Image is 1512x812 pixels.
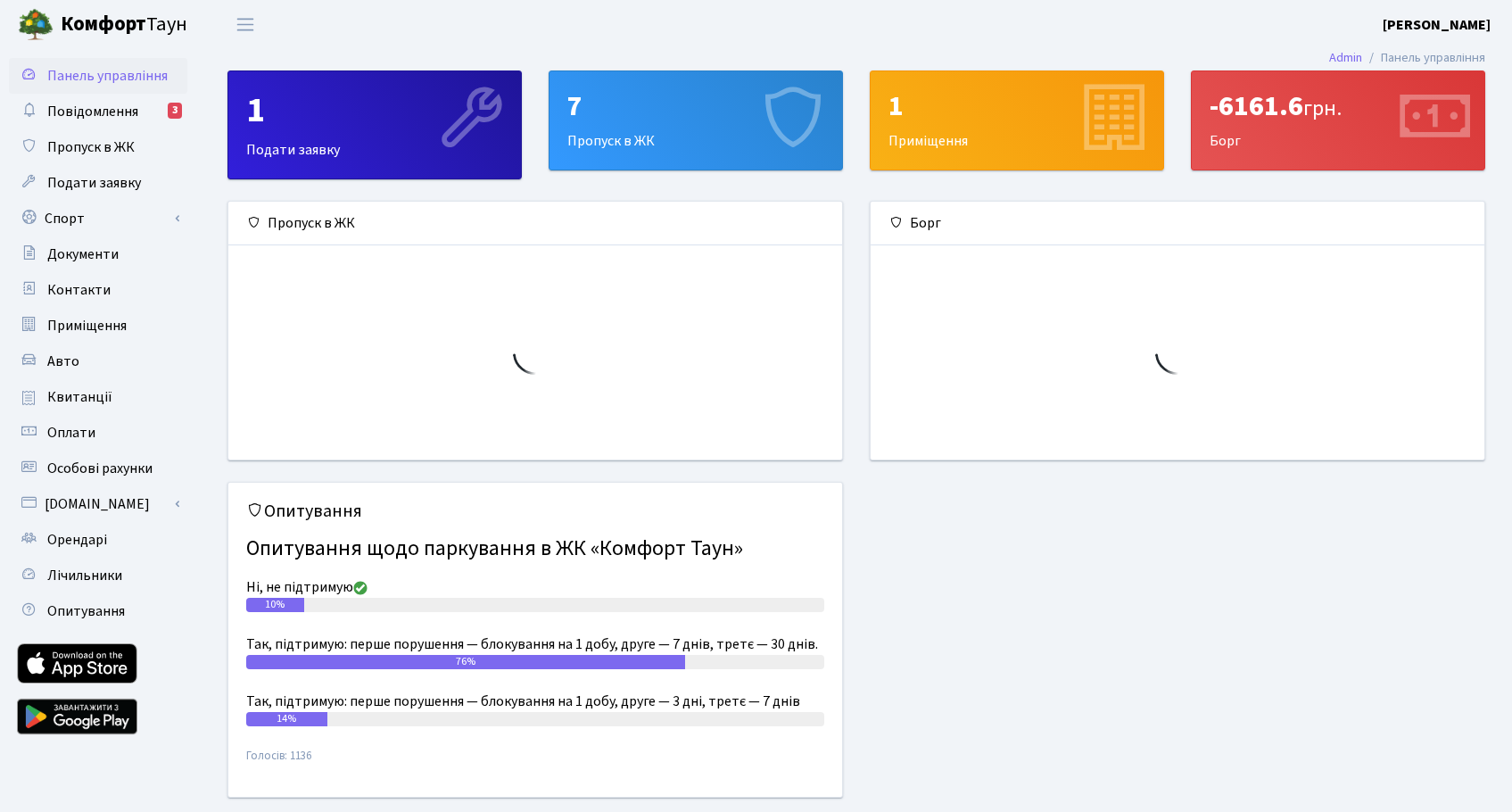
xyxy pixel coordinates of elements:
a: Спорт [9,201,187,236]
div: 14% [246,712,327,726]
a: Повідомлення3 [9,94,187,129]
span: Пропуск в ЖК [47,137,135,157]
a: Опитування [9,593,187,629]
div: 3 [168,103,182,119]
div: 10% [246,598,304,612]
div: Пропуск в ЖК [549,71,842,170]
div: 76% [246,655,685,669]
a: [PERSON_NAME] [1383,14,1491,36]
span: грн. [1303,93,1342,124]
h5: Опитування [246,501,824,522]
span: Контакти [47,280,111,300]
div: Подати заявку [228,71,521,178]
div: 7 [567,89,824,123]
span: Приміщення [47,316,127,336]
div: Пропуск в ЖК [228,202,842,245]
a: Авто [9,344,187,379]
a: Панель управління [9,58,187,94]
div: -6161.6 [1210,89,1467,123]
b: Комфорт [61,10,146,38]
small: Голосів: 1136 [246,748,824,779]
a: Приміщення [9,308,187,344]
a: 1Подати заявку [227,70,522,179]
span: Повідомлення [47,102,138,121]
div: 1 [888,89,1145,123]
div: Так, підтримую: перше порушення — блокування на 1 добу, друге — 3 дні, третє — 7 днів [246,691,824,712]
span: Подати заявку [47,173,141,193]
button: Переключити навігацію [223,10,268,39]
a: Документи [9,236,187,272]
a: Орендарі [9,522,187,558]
li: Панель управління [1362,48,1485,68]
span: Таун [61,10,187,40]
span: Панель управління [47,66,168,86]
span: Орендарі [47,530,107,550]
a: Контакти [9,272,187,308]
div: 1 [246,89,503,132]
nav: breadcrumb [1302,39,1512,77]
img: logo.png [18,7,54,43]
a: 1Приміщення [870,70,1164,170]
a: 7Пропуск в ЖК [549,70,843,170]
div: Ні, не підтримую [246,576,824,598]
span: Особові рахунки [47,459,153,478]
span: Квитанції [47,387,112,407]
div: Так, підтримую: перше порушення — блокування на 1 добу, друге — 7 днів, третє — 30 днів. [246,634,824,655]
a: Пропуск в ЖК [9,129,187,165]
a: Лічильники [9,558,187,593]
b: [PERSON_NAME] [1383,15,1491,35]
span: Лічильники [47,566,122,585]
span: Авто [47,352,79,371]
a: Особові рахунки [9,451,187,486]
span: Опитування [47,601,125,621]
a: Квитанції [9,379,187,415]
span: Оплати [47,423,95,443]
a: Оплати [9,415,187,451]
div: Борг [871,202,1484,245]
a: [DOMAIN_NAME] [9,486,187,522]
h4: Опитування щодо паркування в ЖК «Комфорт Таун» [246,529,824,569]
div: Приміщення [871,71,1163,170]
span: Документи [47,244,119,264]
a: Admin [1329,48,1362,67]
a: Подати заявку [9,165,187,201]
div: Борг [1192,71,1484,170]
